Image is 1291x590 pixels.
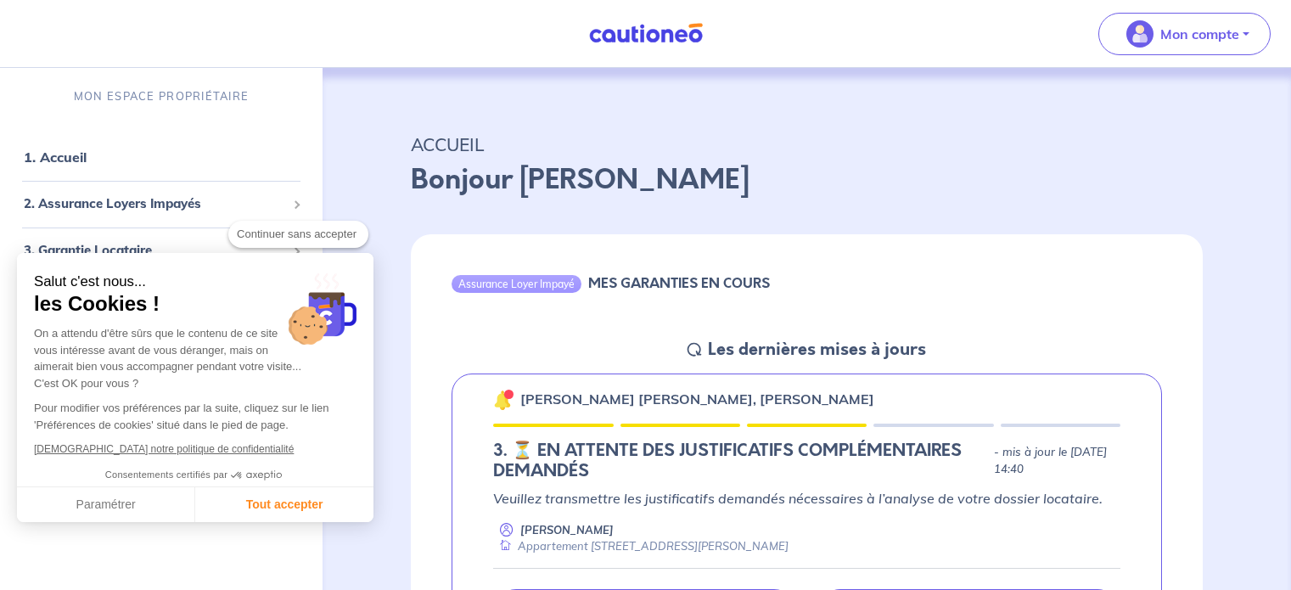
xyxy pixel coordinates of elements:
[1126,20,1153,48] img: illu_account_valid_menu.svg
[708,340,926,360] h5: Les dernières mises à jours
[105,470,227,480] span: Consentements certifiés par
[493,441,986,481] h5: 3. ⏳️️ EN ATTENTE DES JUSTIFICATIFS COMPLÉMENTAIRES DEMANDÉS
[7,140,316,174] div: 1. Accueil
[7,328,316,362] div: 5.NOUVEAUMes bons plans
[34,325,356,391] div: On a attendu d'être sûrs que le contenu de ce site vous intéresse avant de vous déranger, mais on...
[7,234,316,267] div: 3. Garantie Locataire
[74,88,249,104] p: MON ESPACE PROPRIÉTAIRE
[493,488,1120,509] p: Veuillez transmettre les justificatifs demandés nécessaires à l’analyse de votre dossier locataire.
[34,291,356,317] span: les Cookies !
[493,441,1120,481] div: state: DOCUMENTS-INCOMPLETE, Context: NEW,CHOOSE-CERTIFICATE,RELATIONSHIP,LESSOR-DOCUMENTS,NOT-EL...
[411,129,1203,160] p: ACCUEIL
[493,390,514,410] img: 🔔
[582,23,710,44] img: Cautioneo
[34,400,356,433] p: Pour modifier vos préférences par la suite, cliquez sur le lien 'Préférences de cookies' situé da...
[452,275,581,292] div: Assurance Loyer Impayé
[17,487,195,523] button: Paramétrer
[24,194,286,214] span: 2. Assurance Loyers Impayés
[97,464,294,486] button: Consentements certifiés par
[195,487,373,523] button: Tout accepter
[411,160,1203,200] p: Bonjour [PERSON_NAME]
[24,241,286,261] span: 3. Garantie Locataire
[520,389,874,409] p: [PERSON_NAME] [PERSON_NAME], [PERSON_NAME]
[34,443,294,455] a: [DEMOGRAPHIC_DATA] notre politique de confidentialité
[7,423,316,457] div: 7. Mes informations
[520,522,614,538] p: [PERSON_NAME]
[7,188,316,221] div: 2. Assurance Loyers Impayés
[7,375,316,409] div: 6. Contact
[994,444,1120,478] p: - mis à jour le [DATE] 14:40
[493,538,789,554] div: Appartement [STREET_ADDRESS][PERSON_NAME]
[24,149,87,166] a: 1. Accueil
[7,470,316,504] div: 8. Mes factures
[1160,24,1239,44] p: Mon compte
[588,275,770,291] h6: MES GARANTIES EN COURS
[237,226,360,243] span: Continuer sans accepter
[228,221,368,248] button: Continuer sans accepter
[34,273,356,291] small: Salut c'est nous...
[231,450,282,501] svg: Axeptio
[1098,13,1271,55] button: illu_account_valid_menu.svgMon compte
[7,280,316,314] div: 4. Publier mes annonces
